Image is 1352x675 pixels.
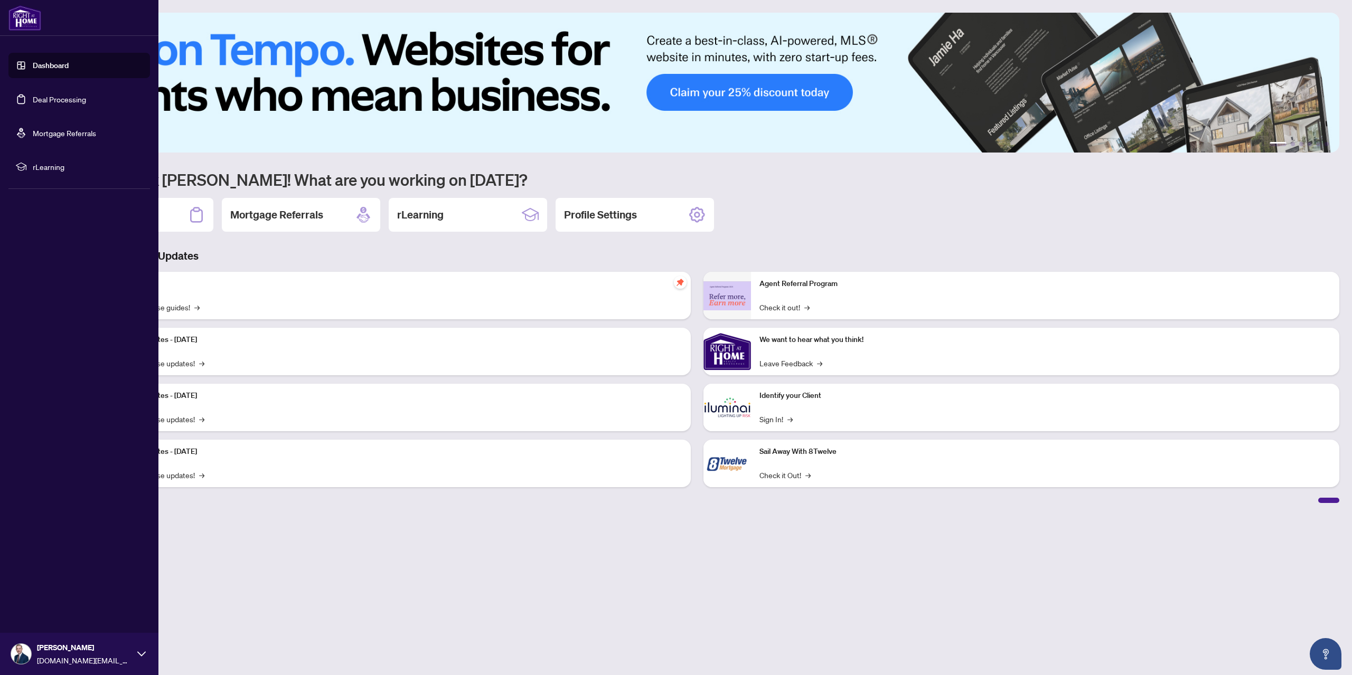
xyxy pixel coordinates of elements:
span: → [199,413,204,425]
a: Deal Processing [33,94,86,104]
h2: Profile Settings [564,207,637,222]
img: Agent Referral Program [703,281,751,310]
img: Identify your Client [703,384,751,431]
p: Identify your Client [759,390,1331,402]
span: [PERSON_NAME] [37,642,132,653]
span: → [199,357,204,369]
button: 1 [1270,142,1287,146]
a: Leave Feedback→ [759,357,822,369]
p: Self-Help [111,278,682,290]
button: 3 [1299,142,1303,146]
button: 2 [1291,142,1295,146]
span: → [194,301,200,313]
span: → [817,357,822,369]
p: Sail Away With 8Twelve [759,446,1331,458]
a: Check it out!→ [759,301,810,313]
p: We want to hear what you think! [759,334,1331,346]
span: → [199,469,204,481]
p: Platform Updates - [DATE] [111,334,682,346]
img: Profile Icon [11,644,31,664]
span: rLearning [33,161,143,173]
img: logo [8,5,41,31]
h1: Welcome back [PERSON_NAME]! What are you working on [DATE]? [55,169,1339,189]
img: We want to hear what you think! [703,328,751,375]
h3: Brokerage & Industry Updates [55,249,1339,263]
img: Sail Away With 8Twelve [703,440,751,487]
span: → [787,413,793,425]
span: [DOMAIN_NAME][EMAIL_ADDRESS][DOMAIN_NAME] [37,654,132,666]
p: Platform Updates - [DATE] [111,390,682,402]
button: 5 [1316,142,1320,146]
img: Slide 0 [55,13,1339,153]
a: Mortgage Referrals [33,128,96,138]
p: Platform Updates - [DATE] [111,446,682,458]
a: Check it Out!→ [759,469,811,481]
button: 4 [1308,142,1312,146]
a: Dashboard [33,61,69,70]
a: Sign In!→ [759,413,793,425]
span: pushpin [674,276,687,289]
span: → [804,301,810,313]
button: 6 [1325,142,1329,146]
button: Open asap [1310,638,1341,670]
span: → [805,469,811,481]
h2: rLearning [397,207,444,222]
p: Agent Referral Program [759,278,1331,290]
h2: Mortgage Referrals [230,207,323,222]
